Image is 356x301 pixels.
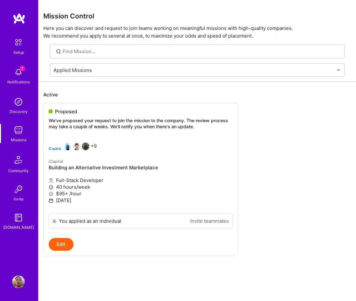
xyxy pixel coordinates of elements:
img: iCapital company logo [49,143,61,155]
img: setup [12,36,25,49]
div: Community [8,167,29,174]
p: 40 hours/week [49,184,233,190]
small: iCapital [49,159,63,164]
div: Discovery [10,108,28,115]
img: discovery [12,95,25,108]
div: Invite [14,196,24,202]
p: [DATE] [49,197,233,204]
img: User Avatar [12,276,25,288]
i: icon MoneyGray [49,192,53,196]
i: icon Applicant [49,178,53,183]
h3: Mission Control [43,12,351,20]
div: +9 [49,143,97,155]
img: guide book [12,211,25,224]
div: Setup [13,49,24,56]
div: [DOMAIN_NAME] [3,224,34,231]
img: Community [11,152,26,167]
div: Applied Missions [53,66,92,73]
button: Edit [49,238,73,251]
i: icon Clock [49,185,53,190]
img: teamwork [12,124,25,136]
i: icon SearchGrey [55,48,62,55]
div: You applied as an individual [59,218,121,224]
p: Active [43,91,351,98]
a: iCapital company logoNick KammerdienerBen LiangAdam Mostafa+9iCapitalBuilding an Alternative Inve... [44,137,238,213]
img: Adam Mostafa [82,143,89,150]
p: Here you can discover and request to join teams working on meaningful missions with high-quality ... [43,24,351,40]
p: $95+ /hour [49,190,233,197]
img: Ben Liang [73,143,80,150]
i: icon Chevron [337,68,340,72]
p: Full-Stack Developer [49,177,233,184]
img: Nick Kammerdiener [64,143,72,150]
input: Find Mission... [63,48,340,55]
p: We've proposed your request to join the mission to the company. The review process may take a cou... [49,117,233,130]
div: Missions [11,136,26,143]
a: Invite teammates [190,218,229,224]
i: icon Calendar [49,198,53,203]
h4: Building an Alternative Investment Marketplace [49,165,233,171]
img: logo [13,13,25,24]
span: Proposed [55,108,77,115]
a: User Avatar [10,276,26,288]
img: Invite [12,183,25,196]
